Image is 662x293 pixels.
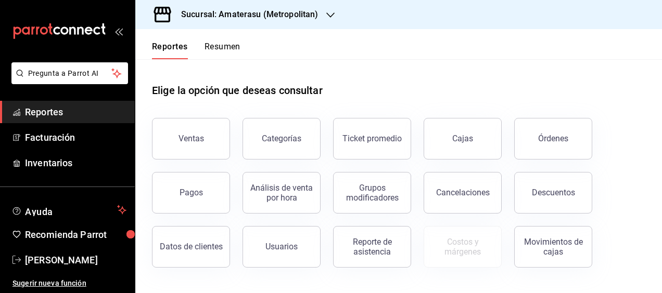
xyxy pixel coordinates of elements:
[205,42,240,59] button: Resumen
[262,134,301,143] div: Categorías
[333,172,411,214] button: Grupos modificadores
[152,42,188,59] button: Reportes
[342,134,402,143] div: Ticket promedio
[265,242,298,251] div: Usuarios
[521,237,585,257] div: Movimientos de cajas
[25,105,126,119] span: Reportes
[243,226,321,268] button: Usuarios
[152,83,323,98] h1: Elige la opción que deseas consultar
[430,237,495,257] div: Costos y márgenes
[514,118,592,159] button: Órdenes
[25,228,126,242] span: Recomienda Parrot
[11,62,128,84] button: Pregunta a Parrot AI
[436,188,490,197] div: Cancelaciones
[538,134,568,143] div: Órdenes
[333,226,411,268] button: Reporte de asistencia
[532,188,575,197] div: Descuentos
[249,183,314,203] div: Análisis de venta por hora
[452,132,474,145] div: Cajas
[152,118,230,159] button: Ventas
[12,278,126,289] span: Sugerir nueva función
[25,204,113,216] span: Ayuda
[152,226,230,268] button: Datos de clientes
[25,130,126,144] span: Facturación
[173,8,318,21] h3: Sucursal: Amaterasu (Metropolitan)
[25,156,126,170] span: Inventarios
[152,172,230,214] button: Pagos
[333,118,411,159] button: Ticket promedio
[514,172,592,214] button: Descuentos
[180,188,203,197] div: Pagos
[424,172,502,214] button: Cancelaciones
[7,75,128,86] a: Pregunta a Parrot AI
[179,134,204,143] div: Ventas
[114,27,123,35] button: open_drawer_menu
[340,237,404,257] div: Reporte de asistencia
[243,172,321,214] button: Análisis de venta por hora
[340,183,404,203] div: Grupos modificadores
[243,118,321,159] button: Categorías
[160,242,223,251] div: Datos de clientes
[28,68,112,79] span: Pregunta a Parrot AI
[514,226,592,268] button: Movimientos de cajas
[424,226,502,268] button: Contrata inventarios para ver este reporte
[424,118,502,159] a: Cajas
[25,253,126,267] span: [PERSON_NAME]
[152,42,240,59] div: navigation tabs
